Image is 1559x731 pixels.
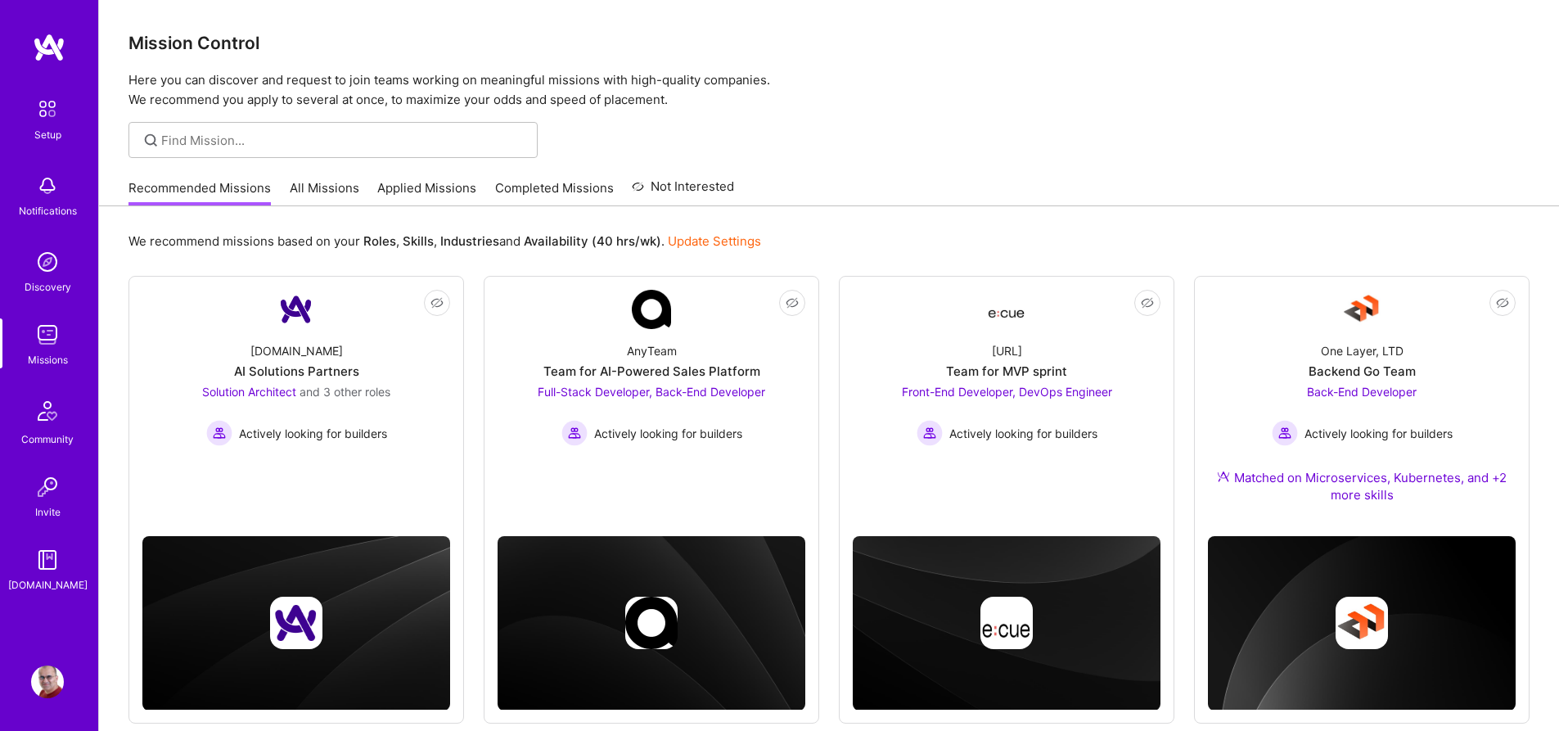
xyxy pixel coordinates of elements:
[627,342,677,359] div: AnyTeam
[277,290,316,329] img: Company Logo
[498,290,805,493] a: Company LogoAnyTeamTeam for AI-Powered Sales PlatformFull-Stack Developer, Back-End Developer Act...
[1496,296,1509,309] i: icon EyeClosed
[34,126,61,143] div: Setup
[853,536,1160,711] img: cover
[668,233,761,249] a: Update Settings
[21,431,74,448] div: Community
[1208,290,1516,523] a: Company LogoOne Layer, LTDBackend Go TeamBack-End Developer Actively looking for buildersActively...
[1309,363,1416,380] div: Backend Go Team
[128,179,271,206] a: Recommended Missions
[632,290,671,329] img: Company Logo
[363,233,396,249] b: Roles
[19,202,77,219] div: Notifications
[498,536,805,711] img: cover
[538,385,765,399] span: Full-Stack Developer, Back-End Developer
[992,342,1022,359] div: [URL]
[28,351,68,368] div: Missions
[987,295,1026,324] img: Company Logo
[377,179,476,206] a: Applied Missions
[625,597,678,649] img: Company logo
[1304,425,1453,442] span: Actively looking for builders
[980,597,1033,649] img: Company logo
[35,503,61,521] div: Invite
[27,666,68,698] a: User Avatar
[495,179,614,206] a: Completed Missions
[142,536,450,711] img: cover
[128,232,761,250] p: We recommend missions based on your , , and .
[949,425,1097,442] span: Actively looking for builders
[128,33,1530,53] h3: Mission Control
[632,177,734,206] a: Not Interested
[239,425,387,442] span: Actively looking for builders
[30,92,65,126] img: setup
[300,385,390,399] span: and 3 other roles
[440,233,499,249] b: Industries
[1307,385,1417,399] span: Back-End Developer
[31,169,64,202] img: bell
[917,420,943,446] img: Actively looking for builders
[1321,342,1404,359] div: One Layer, LTD
[270,597,322,649] img: Company logo
[1272,420,1298,446] img: Actively looking for builders
[25,278,71,296] div: Discovery
[161,132,525,149] input: Find Mission...
[31,666,64,698] img: User Avatar
[142,290,450,493] a: Company Logo[DOMAIN_NAME]AI Solutions PartnersSolution Architect and 3 other rolesActively lookin...
[1208,536,1516,711] img: cover
[33,33,65,62] img: logo
[1208,469,1516,503] div: Matched on Microservices, Kubernetes, and +2 more skills
[128,70,1530,110] p: Here you can discover and request to join teams working on meaningful missions with high-quality ...
[1141,296,1154,309] i: icon EyeClosed
[1336,597,1388,649] img: Company logo
[234,363,359,380] div: AI Solutions Partners
[786,296,799,309] i: icon EyeClosed
[524,233,661,249] b: Availability (40 hrs/wk)
[206,420,232,446] img: Actively looking for builders
[202,385,296,399] span: Solution Architect
[31,544,64,576] img: guide book
[31,246,64,278] img: discovery
[594,425,742,442] span: Actively looking for builders
[31,471,64,503] img: Invite
[1217,470,1230,483] img: Ateam Purple Icon
[403,233,434,249] b: Skills
[946,363,1067,380] div: Team for MVP sprint
[28,391,67,431] img: Community
[142,131,160,150] i: icon SearchGrey
[290,179,359,206] a: All Missions
[543,363,760,380] div: Team for AI-Powered Sales Platform
[853,290,1160,493] a: Company Logo[URL]Team for MVP sprintFront-End Developer, DevOps Engineer Actively looking for bui...
[250,342,343,359] div: [DOMAIN_NAME]
[902,385,1112,399] span: Front-End Developer, DevOps Engineer
[31,318,64,351] img: teamwork
[561,420,588,446] img: Actively looking for builders
[430,296,444,309] i: icon EyeClosed
[8,576,88,593] div: [DOMAIN_NAME]
[1342,290,1381,329] img: Company Logo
